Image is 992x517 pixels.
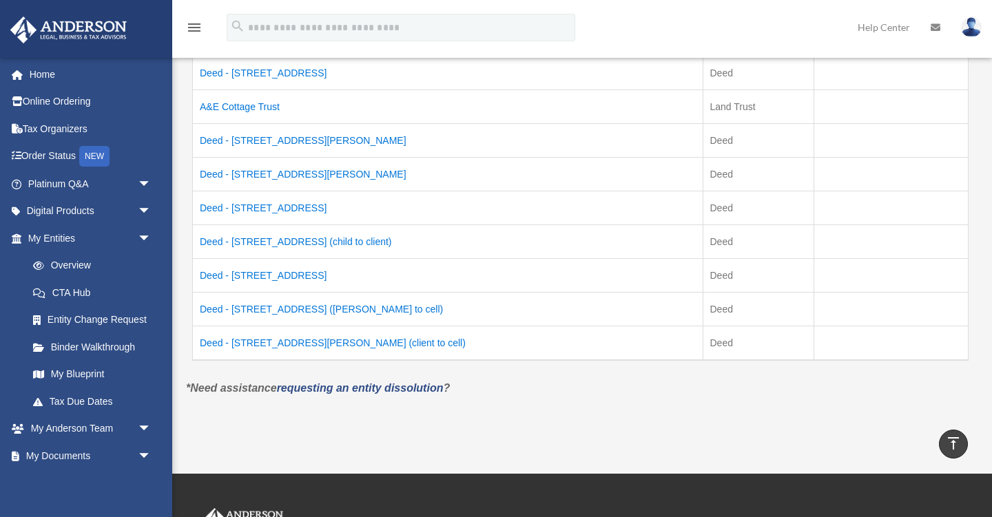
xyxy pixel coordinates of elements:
[19,333,165,361] a: Binder Walkthrough
[19,252,158,279] a: Overview
[186,19,203,36] i: menu
[138,170,165,198] span: arrow_drop_down
[19,361,165,388] a: My Blueprint
[945,435,962,452] i: vertical_align_top
[193,90,703,124] td: A&E Cottage Trust
[19,306,165,334] a: Entity Change Request
[138,198,165,226] span: arrow_drop_down
[138,415,165,443] span: arrow_drop_down
[10,143,172,171] a: Order StatusNEW
[186,24,203,36] a: menu
[10,415,172,443] a: My Anderson Teamarrow_drop_down
[193,326,703,361] td: Deed - [STREET_ADDRESS][PERSON_NAME] (client to cell)
[961,17,982,37] img: User Pic
[703,259,814,293] td: Deed
[138,442,165,470] span: arrow_drop_down
[703,90,814,124] td: Land Trust
[193,124,703,158] td: Deed - [STREET_ADDRESS][PERSON_NAME]
[193,191,703,225] td: Deed - [STREET_ADDRESS]
[79,146,110,167] div: NEW
[703,326,814,361] td: Deed
[10,115,172,143] a: Tax Organizers
[10,224,165,252] a: My Entitiesarrow_drop_down
[10,170,172,198] a: Platinum Q&Aarrow_drop_down
[10,88,172,116] a: Online Ordering
[19,388,165,415] a: Tax Due Dates
[703,191,814,225] td: Deed
[277,382,444,394] a: requesting an entity dissolution
[19,279,165,306] a: CTA Hub
[703,124,814,158] td: Deed
[703,158,814,191] td: Deed
[703,56,814,90] td: Deed
[138,469,165,498] span: arrow_drop_down
[939,430,968,458] a: vertical_align_top
[193,293,703,326] td: Deed - [STREET_ADDRESS] ([PERSON_NAME] to cell)
[186,382,450,394] em: *Need assistance ?
[193,158,703,191] td: Deed - [STREET_ADDRESS][PERSON_NAME]
[138,224,165,253] span: arrow_drop_down
[10,442,172,469] a: My Documentsarrow_drop_down
[703,225,814,259] td: Deed
[230,19,245,34] i: search
[193,56,703,90] td: Deed - [STREET_ADDRESS]
[10,61,172,88] a: Home
[10,198,172,225] a: Digital Productsarrow_drop_down
[10,469,172,497] a: Online Learningarrow_drop_down
[703,293,814,326] td: Deed
[6,17,131,43] img: Anderson Advisors Platinum Portal
[193,225,703,259] td: Deed - [STREET_ADDRESS] (child to client)
[193,259,703,293] td: Deed - [STREET_ADDRESS]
